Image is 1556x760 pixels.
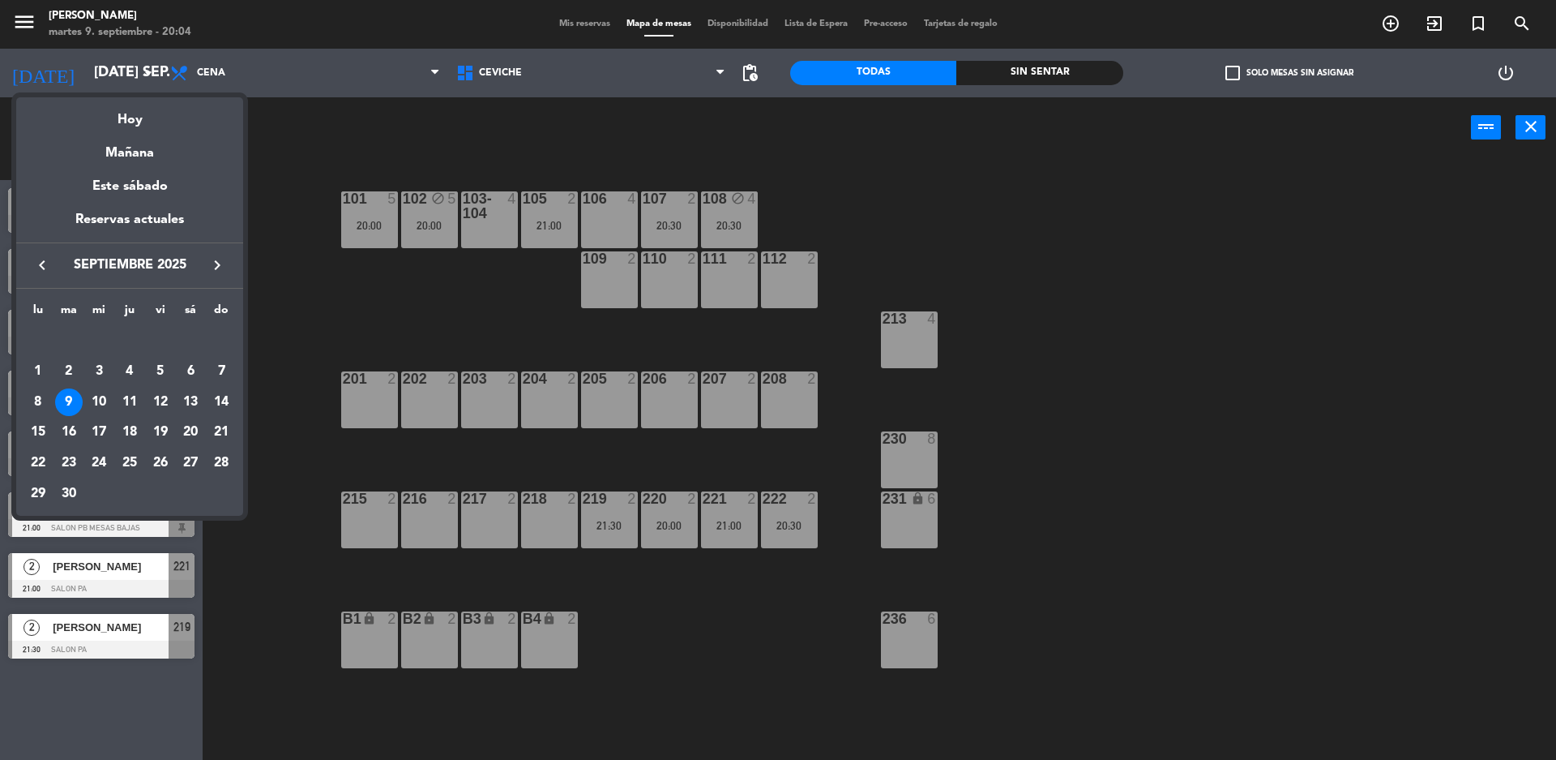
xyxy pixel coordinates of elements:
[145,301,176,326] th: viernes
[83,356,114,387] td: 3 de septiembre de 2025
[147,449,174,477] div: 26
[207,255,227,275] i: keyboard_arrow_right
[16,131,243,164] div: Mañana
[85,419,113,446] div: 17
[55,449,83,477] div: 23
[176,301,207,326] th: sábado
[177,358,204,385] div: 6
[24,389,52,416] div: 8
[23,356,53,387] td: 1 de septiembre de 2025
[207,389,235,416] div: 14
[206,387,237,418] td: 14 de septiembre de 2025
[206,356,237,387] td: 7 de septiembre de 2025
[28,255,57,276] button: keyboard_arrow_left
[53,479,84,509] td: 30 de septiembre de 2025
[24,449,52,477] div: 22
[116,449,143,477] div: 25
[145,448,176,479] td: 26 de septiembre de 2025
[24,480,52,508] div: 29
[85,449,113,477] div: 24
[23,417,53,448] td: 15 de septiembre de 2025
[16,209,243,243] div: Reservas actuales
[83,448,114,479] td: 24 de septiembre de 2025
[147,419,174,446] div: 19
[85,358,113,385] div: 3
[23,387,53,418] td: 8 de septiembre de 2025
[55,480,83,508] div: 30
[53,448,84,479] td: 23 de septiembre de 2025
[85,389,113,416] div: 10
[55,389,83,416] div: 9
[207,449,235,477] div: 28
[176,387,207,418] td: 13 de septiembre de 2025
[203,255,232,276] button: keyboard_arrow_right
[176,417,207,448] td: 20 de septiembre de 2025
[147,358,174,385] div: 5
[53,301,84,326] th: martes
[83,417,114,448] td: 17 de septiembre de 2025
[23,479,53,509] td: 29 de septiembre de 2025
[83,301,114,326] th: miércoles
[114,356,145,387] td: 4 de septiembre de 2025
[116,419,143,446] div: 18
[207,358,235,385] div: 7
[53,417,84,448] td: 16 de septiembre de 2025
[116,358,143,385] div: 4
[147,389,174,416] div: 12
[114,448,145,479] td: 25 de septiembre de 2025
[16,164,243,209] div: Este sábado
[114,387,145,418] td: 11 de septiembre de 2025
[145,356,176,387] td: 5 de septiembre de 2025
[32,255,52,275] i: keyboard_arrow_left
[207,419,235,446] div: 21
[53,387,84,418] td: 9 de septiembre de 2025
[57,255,203,276] span: septiembre 2025
[145,417,176,448] td: 19 de septiembre de 2025
[206,448,237,479] td: 28 de septiembre de 2025
[177,449,204,477] div: 27
[24,419,52,446] div: 15
[177,419,204,446] div: 20
[83,387,114,418] td: 10 de septiembre de 2025
[23,325,237,356] td: SEP.
[177,389,204,416] div: 13
[114,301,145,326] th: jueves
[23,448,53,479] td: 22 de septiembre de 2025
[53,356,84,387] td: 2 de septiembre de 2025
[116,389,143,416] div: 11
[206,417,237,448] td: 21 de septiembre de 2025
[206,301,237,326] th: domingo
[16,97,243,131] div: Hoy
[24,358,52,385] div: 1
[23,301,53,326] th: lunes
[55,419,83,446] div: 16
[176,356,207,387] td: 6 de septiembre de 2025
[114,417,145,448] td: 18 de septiembre de 2025
[176,448,207,479] td: 27 de septiembre de 2025
[145,387,176,418] td: 12 de septiembre de 2025
[55,358,83,385] div: 2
